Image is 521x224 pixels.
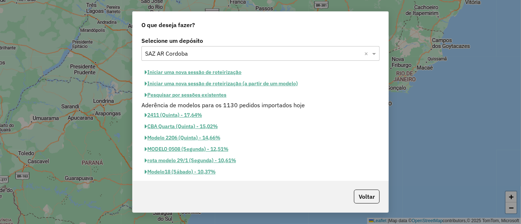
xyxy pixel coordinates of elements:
button: CBA Quarta (Quinta) - 15,02% [141,121,221,132]
button: Modelo18 (Sábado) - 10,37% [141,166,219,178]
label: Selecione um depósito [141,36,380,45]
button: 07/07 modelo 01 (Sexta) - 10,25% [141,178,231,189]
button: 2411 (Quinta) - 17,64% [141,109,205,121]
button: Iniciar uma nova sessão de roteirização [141,67,245,78]
span: O que deseja fazer? [141,20,195,29]
button: Iniciar uma nova sessão de roteirização (a partir de um modelo) [141,78,301,89]
span: Clear all [364,49,370,58]
button: Pesquisar por sessões existentes [141,89,230,101]
button: Voltar [354,190,380,204]
button: rota modelo 29/1 (Segunda) - 10,61% [141,155,239,166]
button: Modelo 2206 (Quinta) - 14,66% [141,132,223,143]
button: MODELO 0508 (Segunda) - 12,51% [141,143,232,155]
div: Aderência de modelos para os 1130 pedidos importados hoje [137,101,384,109]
